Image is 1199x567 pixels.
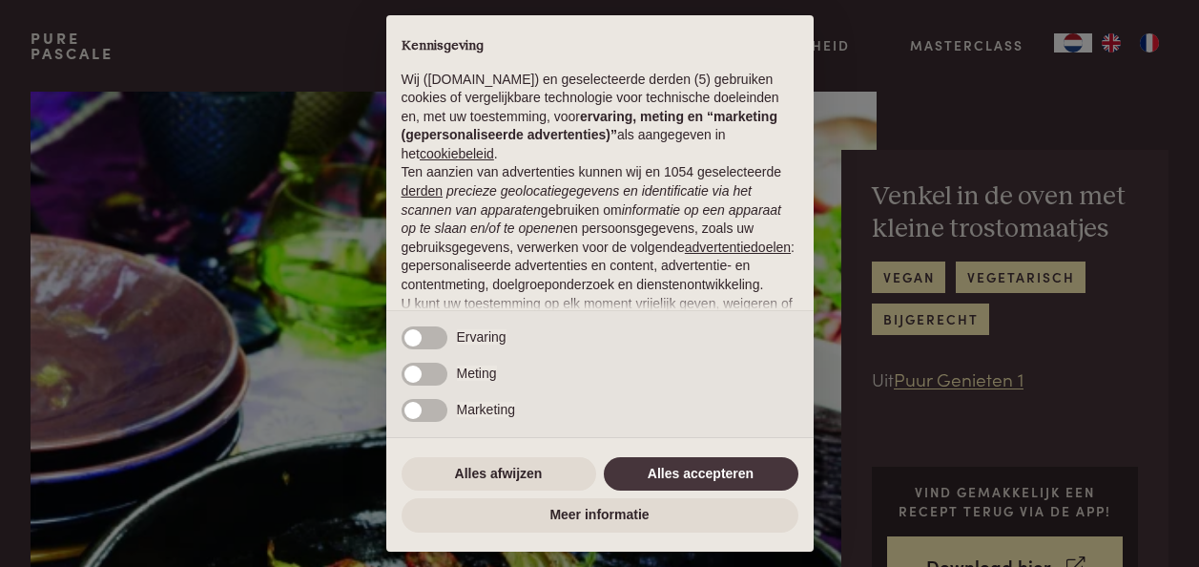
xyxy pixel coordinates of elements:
button: Alles afwijzen [402,457,596,492]
button: derden [402,182,444,201]
p: Wij ([DOMAIN_NAME]) en geselecteerde derden (5) gebruiken cookies of vergelijkbare technologie vo... [402,71,798,164]
span: Ervaring [457,329,506,345]
button: Meer informatie [402,498,798,533]
a: cookiebeleid [420,146,494,161]
h2: Kennisgeving [402,38,798,55]
em: informatie op een apparaat op te slaan en/of te openen [402,202,782,237]
em: precieze geolocatiegegevens en identificatie via het scannen van apparaten [402,183,752,218]
button: Alles accepteren [604,457,798,492]
button: advertentiedoelen [685,239,791,258]
p: U kunt uw toestemming op elk moment vrijelijk geven, weigeren of intrekken door het voorkeurenpan... [402,295,798,388]
strong: ervaring, meting en “marketing (gepersonaliseerde advertenties)” [402,109,777,143]
span: Meting [457,366,497,381]
span: Marketing [457,402,515,417]
p: Ten aanzien van advertenties kunnen wij en 1054 geselecteerde gebruiken om en persoonsgegevens, z... [402,163,798,294]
